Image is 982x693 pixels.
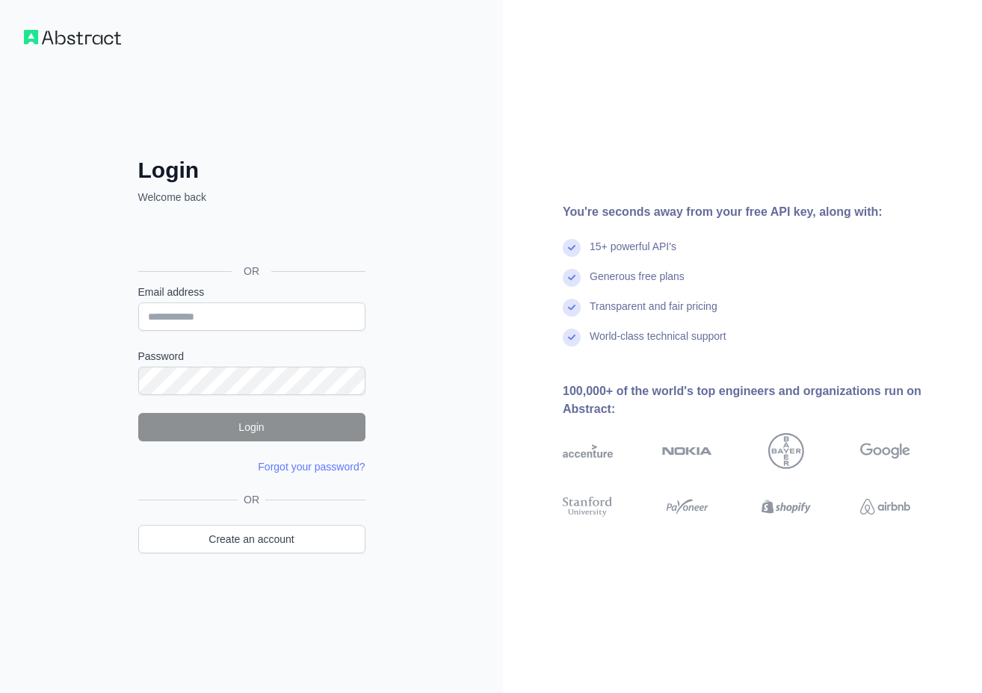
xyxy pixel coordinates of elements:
label: Email address [138,285,365,299]
img: check mark [563,329,581,346]
img: shopify [762,494,812,519]
div: Transparent and fair pricing [590,299,717,329]
img: bayer [768,433,804,469]
img: airbnb [860,494,910,519]
h2: Login [138,157,365,184]
a: Forgot your password? [258,461,365,473]
button: Login [138,413,365,441]
img: nokia [662,433,712,469]
div: 100,000+ of the world's top engineers and organizations run on Abstract: [563,382,958,418]
img: Workflow [24,30,121,45]
p: Welcome back [138,190,365,205]
img: check mark [563,239,581,257]
img: stanford university [563,494,613,519]
img: google [860,433,910,469]
img: accenture [563,433,613,469]
div: 15+ powerful API's [590,239,676,269]
div: Generous free plans [590,269,685,299]
div: You're seconds away from your free API key, along with: [563,203,958,221]
label: Password [138,349,365,364]
img: payoneer [662,494,712,519]
a: Create an account [138,525,365,553]
span: OR [232,264,271,279]
div: World-class technical support [590,329,726,358]
iframe: Tombol Login dengan Google [131,221,370,254]
span: OR [238,492,265,507]
img: check mark [563,269,581,287]
img: check mark [563,299,581,317]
